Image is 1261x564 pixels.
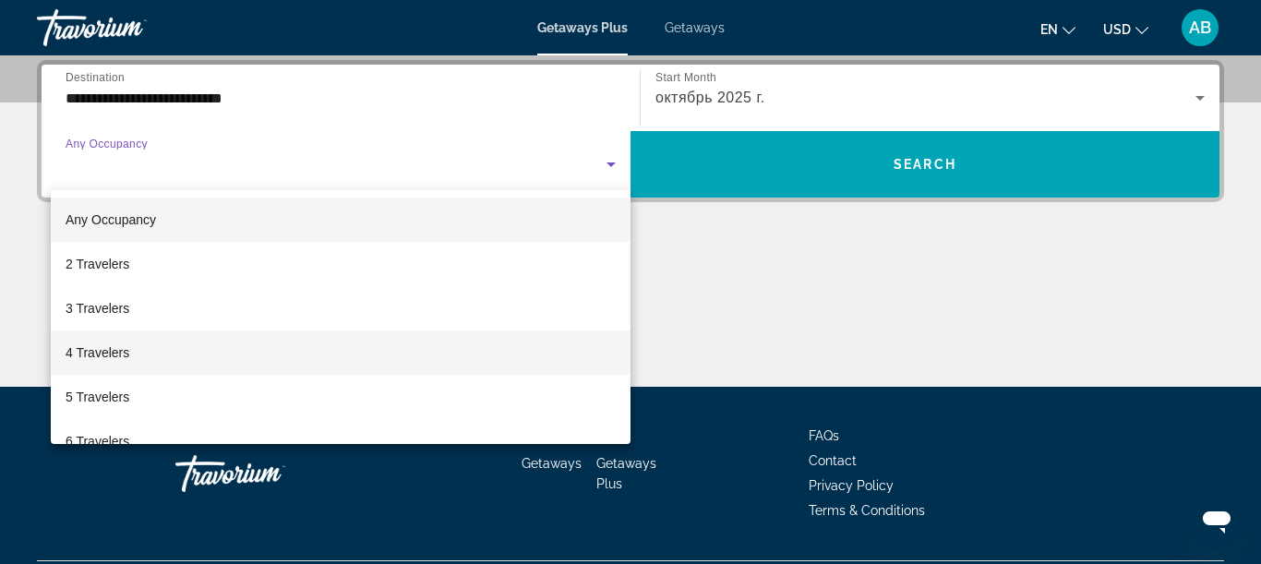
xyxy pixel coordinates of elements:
[66,297,129,319] span: 3 Travelers
[66,430,129,452] span: 6 Travelers
[66,386,129,408] span: 5 Travelers
[66,212,156,227] span: Any Occupancy
[66,342,129,364] span: 4 Travelers
[66,253,129,275] span: 2 Travelers
[1187,490,1246,549] iframe: Кнопка запуска окна обмена сообщениями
